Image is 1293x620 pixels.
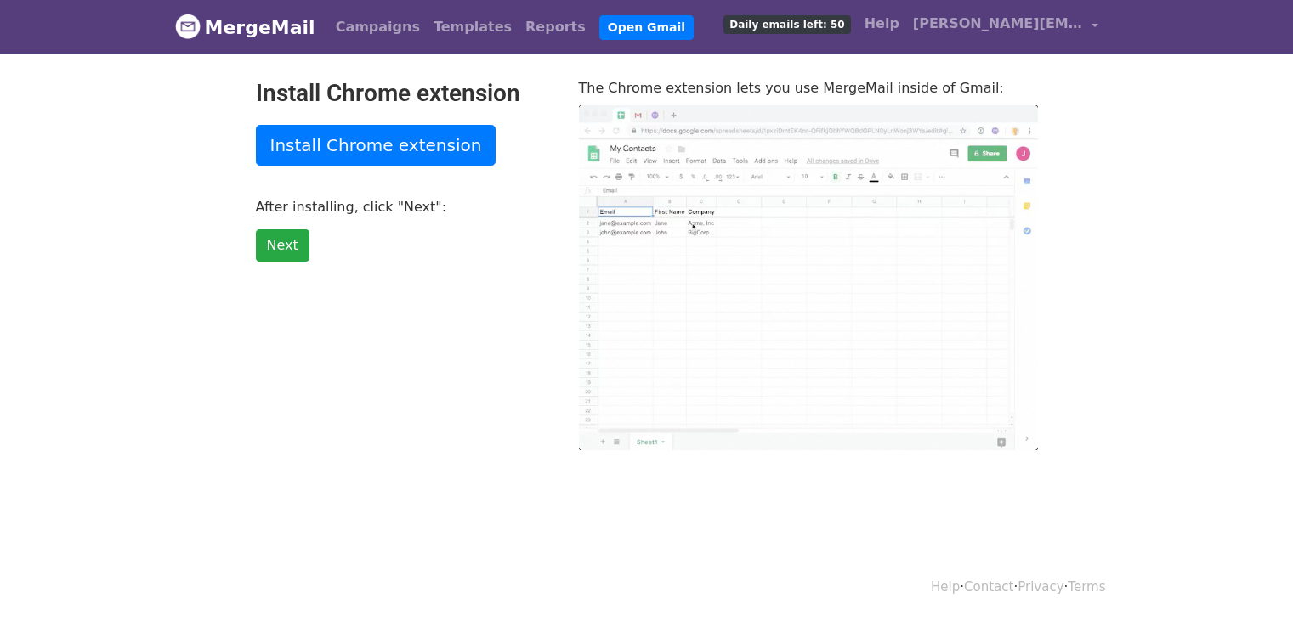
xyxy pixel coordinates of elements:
[175,14,201,39] img: MergeMail logo
[1068,579,1105,595] a: Terms
[858,7,906,41] a: Help
[931,579,960,595] a: Help
[964,579,1013,595] a: Contact
[599,15,694,40] a: Open Gmail
[723,15,850,34] span: Daily emails left: 50
[256,79,553,108] h2: Install Chrome extension
[717,7,857,41] a: Daily emails left: 50
[256,198,553,216] p: After installing, click "Next":
[906,7,1105,47] a: [PERSON_NAME][EMAIL_ADDRESS][PERSON_NAME][PERSON_NAME][DOMAIN_NAME]
[579,79,1038,97] p: The Chrome extension lets you use MergeMail inside of Gmail:
[427,10,519,44] a: Templates
[1018,579,1063,595] a: Privacy
[913,14,1083,34] span: [PERSON_NAME][EMAIL_ADDRESS][PERSON_NAME][PERSON_NAME][DOMAIN_NAME]
[256,125,496,166] a: Install Chrome extension
[175,9,315,45] a: MergeMail
[1208,538,1293,620] iframe: Chat Widget
[256,229,309,262] a: Next
[519,10,593,44] a: Reports
[329,10,427,44] a: Campaigns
